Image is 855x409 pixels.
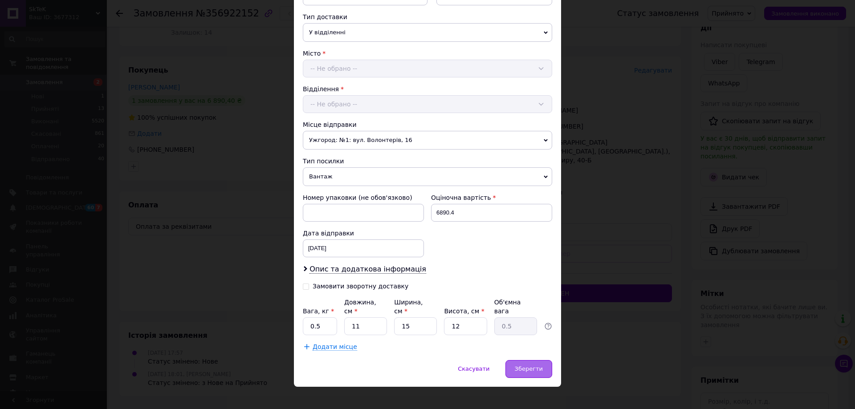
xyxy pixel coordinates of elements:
label: Висота, см [444,308,484,315]
span: Ужгород: №1: вул. Волонтерів, 16 [303,131,552,150]
span: Тип доставки [303,13,347,20]
div: Оціночна вартість [431,193,552,202]
label: Вага, кг [303,308,334,315]
span: Місце відправки [303,121,357,128]
span: Опис та додаткова інформація [309,265,426,274]
span: У відділенні [303,23,552,42]
div: Замовити зворотну доставку [313,283,408,290]
label: Ширина, см [394,299,423,315]
span: Зберегти [515,365,543,372]
span: Додати місце [313,343,357,351]
span: Тип посилки [303,158,344,165]
div: Номер упаковки (не обов'язково) [303,193,424,202]
span: Вантаж [303,167,552,186]
label: Довжина, см [344,299,376,315]
span: Скасувати [458,365,489,372]
div: Об'ємна вага [494,298,537,316]
div: Місто [303,49,552,58]
div: Дата відправки [303,229,424,238]
div: Відділення [303,85,552,93]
